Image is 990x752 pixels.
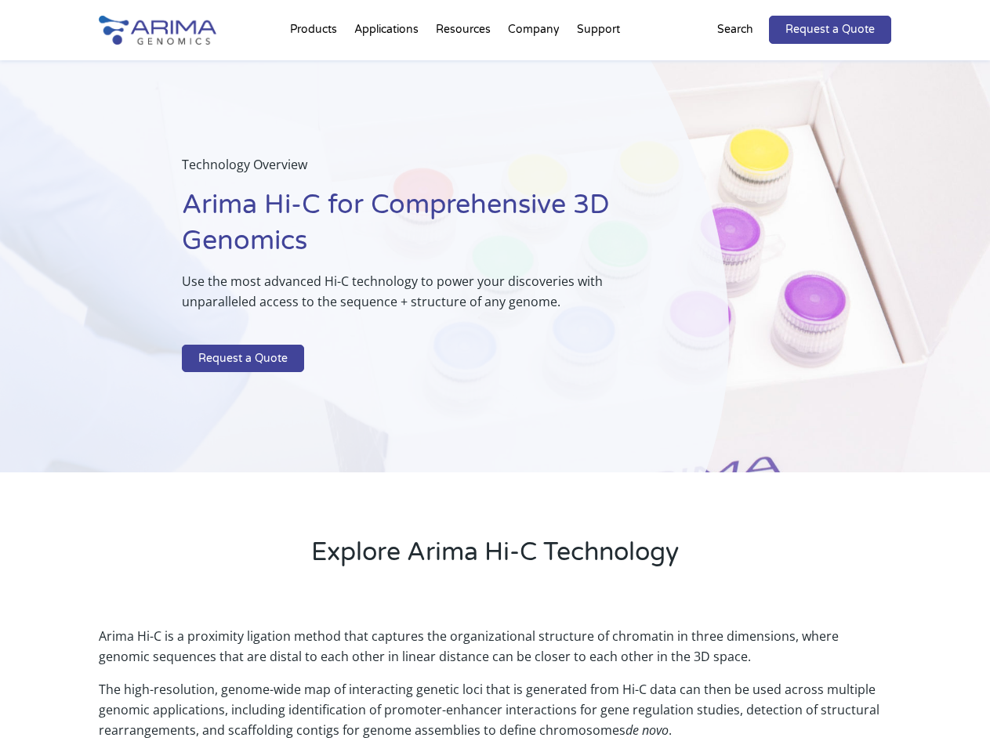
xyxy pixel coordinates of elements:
a: Request a Quote [769,16,891,44]
p: Technology Overview [182,154,650,187]
h2: Explore Arima Hi-C Technology [99,535,890,582]
i: de novo [626,721,669,739]
img: Arima-Genomics-logo [99,16,216,45]
p: Arima Hi-C is a proximity ligation method that captures the organizational structure of chromatin... [99,626,890,679]
p: Use the most advanced Hi-C technology to power your discoveries with unparalleled access to the s... [182,271,650,324]
a: Request a Quote [182,345,304,373]
h1: Arima Hi-C for Comprehensive 3D Genomics [182,187,650,271]
p: Search [717,20,753,40]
